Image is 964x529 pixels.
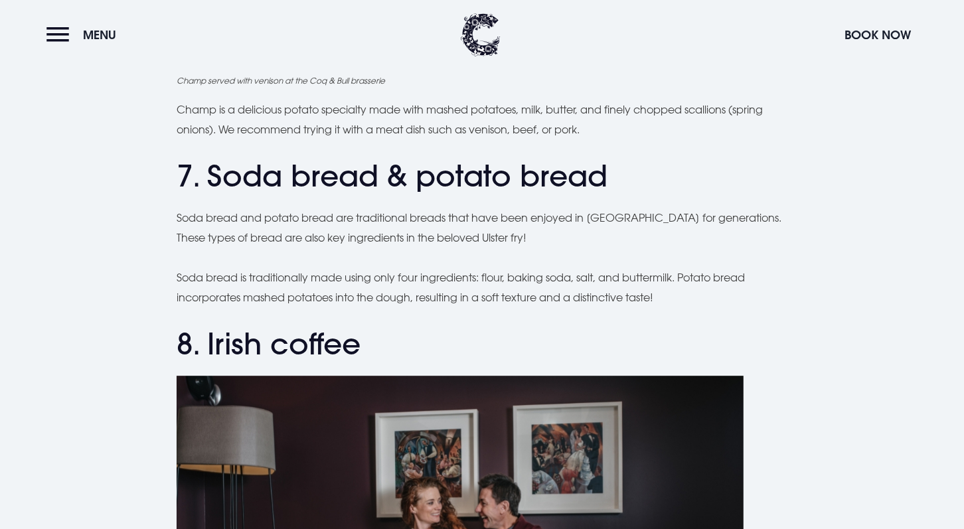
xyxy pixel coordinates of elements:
h2: 7. Soda bread & potato bread [177,159,787,194]
h2: 8. Irish coffee [177,327,787,362]
button: Book Now [838,21,918,49]
p: Soda bread and potato bread are traditional breads that have been enjoyed in [GEOGRAPHIC_DATA] fo... [177,208,787,248]
img: Clandeboye Lodge [461,13,501,56]
figcaption: Champ served with venison at the Coq & Bull brasserie [177,74,787,86]
p: Champ is a delicious potato specialty made with mashed potatoes, milk, butter, and finely chopped... [177,100,787,140]
span: Menu [83,27,116,42]
p: Soda bread is traditionally made using only four ingredients: flour, baking soda, salt, and butte... [177,267,787,308]
button: Menu [46,21,123,49]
